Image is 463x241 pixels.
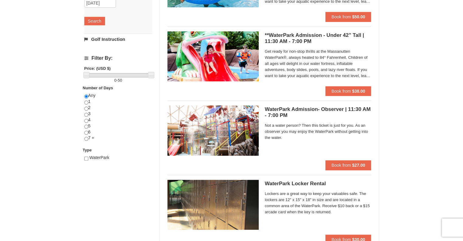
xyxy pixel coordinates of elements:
[325,12,371,22] button: Book from $50.00
[83,86,113,90] strong: Number of Days
[352,163,365,168] strong: $27.00
[84,77,152,83] label: -
[265,181,371,187] h5: WaterPark Locker Rental
[265,191,371,215] span: Lockers are a great way to keep your valuables safe. The lockers are 12" x 15" x 18" in size and ...
[118,78,122,83] span: 50
[265,48,371,79] span: Get ready for non-stop thrills at the Massanutten WaterPark®, always heated to 84° Fahrenheit. Ch...
[167,105,259,155] img: 6619917-1522-bd7b88d9.jpg
[167,180,259,230] img: 6619917-1005-d92ad057.png
[114,78,116,83] span: 0
[352,89,365,94] strong: $38.00
[265,122,371,141] span: Not a water person? Then this ticket is just for you. As an observer you may enjoy the WaterPark ...
[84,55,152,61] h4: Filter By:
[84,17,105,25] button: Search
[84,93,152,147] div: Any 1 2 3 4 5 6 7 +
[331,89,351,94] span: Book from
[331,14,351,19] span: Book from
[84,34,152,45] a: Golf Instruction
[265,32,371,44] h5: **WaterPark Admission - Under 42” Tall | 11:30 AM - 7:00 PM
[352,14,365,19] strong: $50.00
[89,155,109,160] span: WaterPark
[331,163,351,168] span: Book from
[83,148,92,152] strong: Type
[325,160,371,170] button: Book from $27.00
[265,106,371,119] h5: WaterPark Admission- Observer | 11:30 AM - 7:00 PM
[167,31,259,81] img: 6619917-732-e1c471e4.jpg
[325,86,371,96] button: Book from $38.00
[84,66,111,71] strong: Price: (USD $)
